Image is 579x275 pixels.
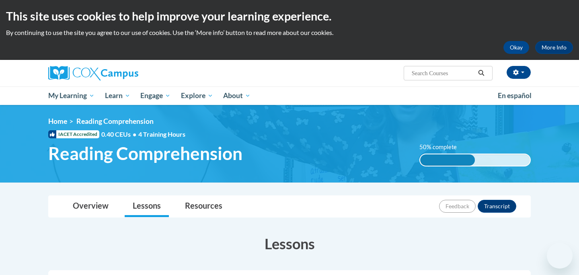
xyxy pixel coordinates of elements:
[507,66,531,79] button: Account Settings
[223,91,250,101] span: About
[140,91,170,101] span: Engage
[105,91,130,101] span: Learn
[176,86,218,105] a: Explore
[6,8,573,24] h2: This site uses cookies to help improve your learning experience.
[547,243,573,269] iframe: Button to launch messaging window
[218,86,256,105] a: About
[138,130,185,138] span: 4 Training Hours
[135,86,176,105] a: Engage
[100,86,136,105] a: Learn
[101,130,138,139] span: 0.40 CEUs
[498,91,532,100] span: En español
[36,86,543,105] div: Main menu
[48,91,94,101] span: My Learning
[475,68,487,78] button: Search
[48,117,67,125] a: Home
[411,68,475,78] input: Search Courses
[177,196,230,217] a: Resources
[493,87,537,104] a: En español
[76,117,154,125] span: Reading Comprehension
[6,28,573,37] p: By continuing to use the site you agree to our use of cookies. Use the ‘More info’ button to read...
[181,91,213,101] span: Explore
[48,66,138,80] img: Cox Campus
[48,234,531,254] h3: Lessons
[439,200,476,213] button: Feedback
[419,143,466,152] label: 50% complete
[125,196,169,217] a: Lessons
[48,66,201,80] a: Cox Campus
[535,41,573,54] a: More Info
[503,41,529,54] button: Okay
[133,130,136,138] span: •
[478,200,516,213] button: Transcript
[420,154,475,166] div: 50% complete
[43,86,100,105] a: My Learning
[48,130,99,138] span: IACET Accredited
[65,196,117,217] a: Overview
[48,143,242,164] span: Reading Comprehension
